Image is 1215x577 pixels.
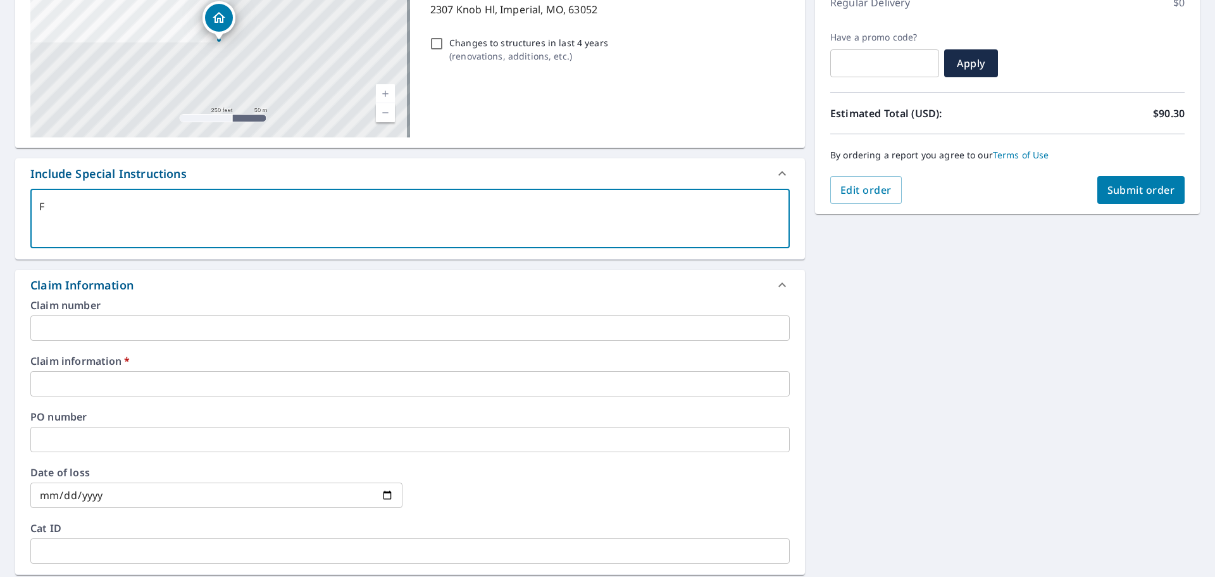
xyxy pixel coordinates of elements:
label: Cat ID [30,523,790,533]
span: Submit order [1107,183,1175,197]
label: Date of loss [30,467,402,478]
div: Include Special Instructions [15,158,805,189]
button: Edit order [830,176,902,204]
p: $90.30 [1153,106,1185,121]
p: By ordering a report you agree to our [830,149,1185,161]
p: 2307 Knob Hl, Imperial, MO, 63052 [430,2,785,17]
p: Estimated Total (USD): [830,106,1007,121]
label: Claim number [30,300,790,310]
label: PO number [30,412,790,422]
p: ( renovations, additions, etc. ) [449,49,608,63]
span: Edit order [840,183,892,197]
button: Submit order [1097,176,1185,204]
p: Changes to structures in last 4 years [449,36,608,49]
div: Claim Information [15,270,805,300]
label: Have a promo code? [830,32,939,43]
a: Current Level 17, Zoom In [376,84,395,103]
span: Apply [954,56,988,70]
div: Claim Information [30,277,134,294]
label: Claim information [30,356,790,366]
a: Current Level 17, Zoom Out [376,103,395,122]
div: Dropped pin, building 1, Residential property, 2307 Knob Hl Imperial, MO 63052 [202,1,235,41]
div: Include Special Instructions [30,165,187,182]
a: Terms of Use [993,149,1049,161]
button: Apply [944,49,998,77]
